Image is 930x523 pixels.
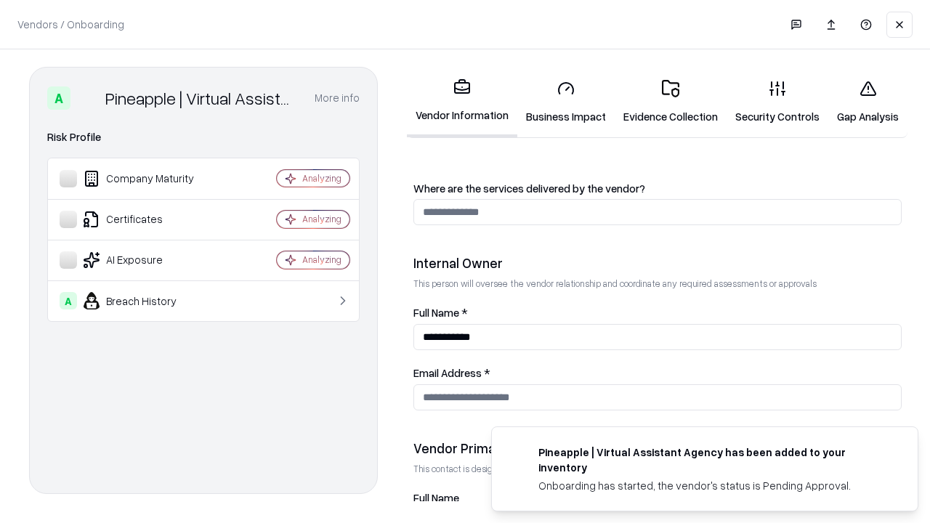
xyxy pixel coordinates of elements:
[413,439,902,457] div: Vendor Primary Contact
[60,251,233,269] div: AI Exposure
[413,254,902,272] div: Internal Owner
[413,307,902,318] label: Full Name *
[413,277,902,290] p: This person will oversee the vendor relationship and coordinate any required assessments or appro...
[538,478,883,493] div: Onboarding has started, the vendor's status is Pending Approval.
[315,85,360,111] button: More info
[302,213,341,225] div: Analyzing
[828,68,907,136] a: Gap Analysis
[407,67,517,137] a: Vendor Information
[538,445,883,475] div: Pineapple | Virtual Assistant Agency has been added to your inventory
[413,463,902,475] p: This contact is designated to receive the assessment request from Shift
[60,292,233,309] div: Breach History
[60,170,233,187] div: Company Maturity
[727,68,828,136] a: Security Controls
[17,17,124,32] p: Vendors / Onboarding
[47,129,360,146] div: Risk Profile
[105,86,297,110] div: Pineapple | Virtual Assistant Agency
[517,68,615,136] a: Business Impact
[302,254,341,266] div: Analyzing
[302,172,341,185] div: Analyzing
[76,86,100,110] img: Pineapple | Virtual Assistant Agency
[413,368,902,378] label: Email Address *
[60,211,233,228] div: Certificates
[60,292,77,309] div: A
[413,492,902,503] label: Full Name
[413,183,902,194] label: Where are the services delivered by the vendor?
[615,68,727,136] a: Evidence Collection
[47,86,70,110] div: A
[509,445,527,462] img: trypineapple.com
